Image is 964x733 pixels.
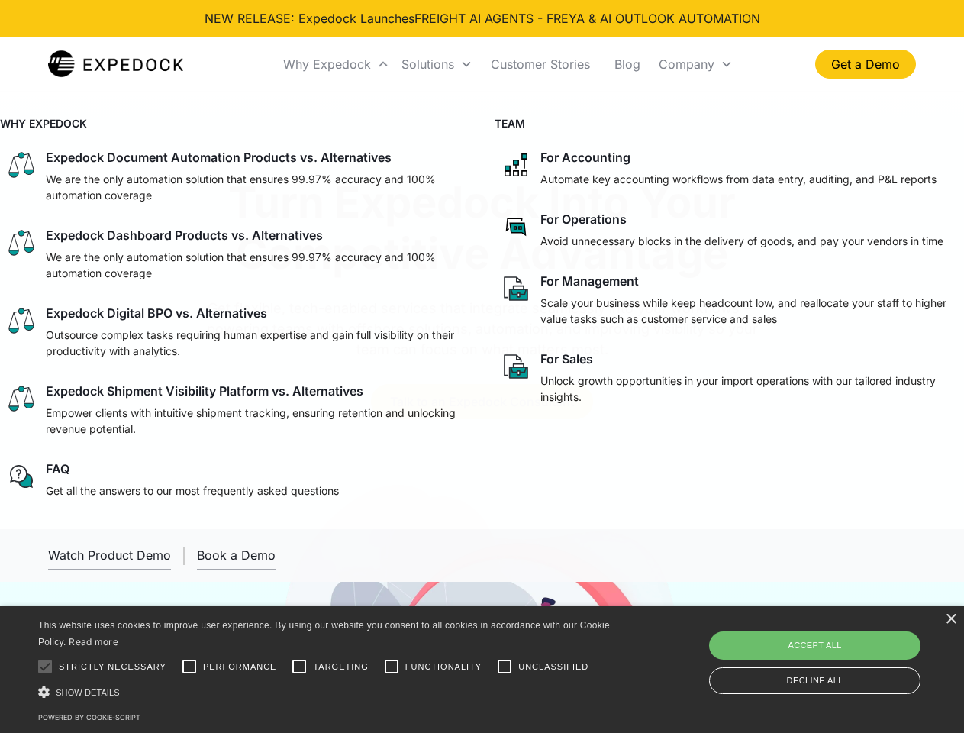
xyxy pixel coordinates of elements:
span: This website uses cookies to improve user experience. By using our website you consent to all coo... [38,620,610,648]
img: network like icon [501,150,531,180]
div: Company [653,38,739,90]
a: Customer Stories [479,38,602,90]
img: Expedock Logo [48,49,183,79]
span: Performance [203,660,277,673]
span: Show details [56,688,120,697]
a: FREIGHT AI AGENTS - FREYA & AI OUTLOOK AUTOMATION [414,11,760,26]
span: Unclassified [518,660,588,673]
div: Company [659,57,714,72]
p: We are the only automation solution that ensures 99.97% accuracy and 100% automation coverage [46,171,464,203]
div: Solutions [401,57,454,72]
span: Functionality [405,660,482,673]
span: Targeting [313,660,368,673]
p: Outsource complex tasks requiring human expertise and gain full visibility on their productivity ... [46,327,464,359]
div: For Operations [540,212,627,227]
div: Expedock Shipment Visibility Platform vs. Alternatives [46,383,363,399]
div: Solutions [395,38,479,90]
p: Automate key accounting workflows from data entry, auditing, and P&L reports [540,171,937,187]
div: Expedock Dashboard Products vs. Alternatives [46,228,323,243]
div: Why Expedock [277,38,395,90]
img: scale icon [6,305,37,336]
div: Why Expedock [283,57,371,72]
iframe: Chat Widget [710,568,964,733]
a: Blog [602,38,653,90]
a: open lightbox [48,541,171,570]
p: Scale your business while keep headcount low, and reallocate your staff to higher value tasks suc... [540,295,959,327]
div: For Management [540,273,639,289]
a: Get a Demo [815,50,916,79]
p: Unlock growth opportunities in your import operations with our tailored industry insights. [540,373,959,405]
p: Avoid unnecessary blocks in the delivery of goods, and pay your vendors in time [540,233,943,249]
div: Expedock Document Automation Products vs. Alternatives [46,150,392,165]
div: Show details [38,684,615,700]
a: Powered by cookie-script [38,713,140,722]
div: NEW RELEASE: Expedock Launches [205,9,760,27]
a: Read more [69,636,118,647]
a: home [48,49,183,79]
p: We are the only automation solution that ensures 99.97% accuracy and 100% automation coverage [46,249,464,281]
div: FAQ [46,461,69,476]
div: Book a Demo [197,547,276,563]
span: Strictly necessary [59,660,166,673]
div: For Sales [540,351,593,366]
img: paper and bag icon [501,273,531,304]
p: Get all the answers to our most frequently asked questions [46,483,339,499]
a: Book a Demo [197,541,276,570]
img: regular chat bubble icon [6,461,37,492]
img: scale icon [6,150,37,180]
p: Empower clients with intuitive shipment tracking, ensuring retention and unlocking revenue potent... [46,405,464,437]
img: rectangular chat bubble icon [501,212,531,242]
div: Watch Product Demo [48,547,171,563]
img: scale icon [6,383,37,414]
img: paper and bag icon [501,351,531,382]
img: scale icon [6,228,37,258]
div: Expedock Digital BPO vs. Alternatives [46,305,267,321]
div: For Accounting [540,150,630,165]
